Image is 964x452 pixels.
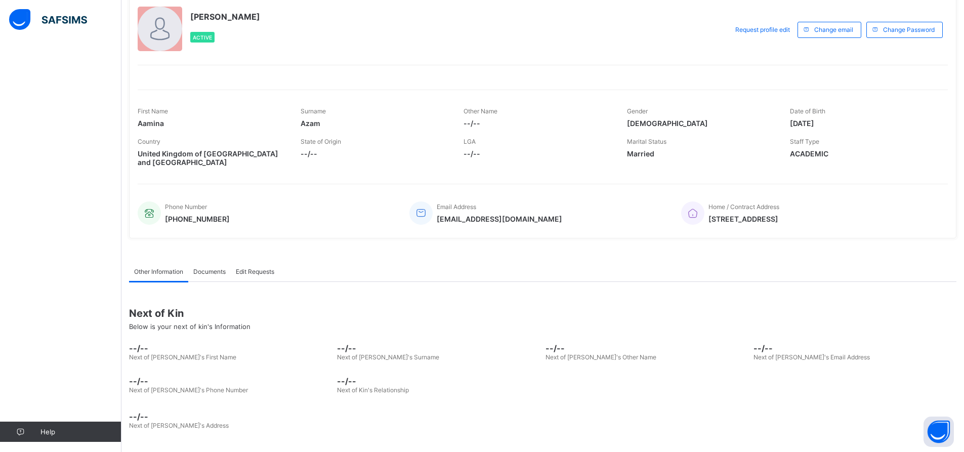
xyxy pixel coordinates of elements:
[138,107,168,115] span: First Name
[129,376,332,386] span: --/--
[735,26,790,33] span: Request profile edit
[129,343,332,353] span: --/--
[138,149,285,167] span: United Kingdom of [GEOGRAPHIC_DATA] and [GEOGRAPHIC_DATA]
[337,386,409,394] span: Next of Kin's Relationship
[190,12,260,22] span: [PERSON_NAME]
[627,119,775,128] span: [DEMOGRAPHIC_DATA]
[138,138,160,145] span: Country
[708,215,779,223] span: [STREET_ADDRESS]
[40,428,121,436] span: Help
[753,353,870,361] span: Next of [PERSON_NAME]'s Email Address
[627,138,666,145] span: Marital Status
[883,26,935,33] span: Change Password
[301,107,326,115] span: Surname
[301,138,341,145] span: State of Origin
[464,149,611,158] span: --/--
[138,119,285,128] span: Aamina
[546,353,656,361] span: Next of [PERSON_NAME]'s Other Name
[193,34,212,40] span: Active
[337,343,540,353] span: --/--
[129,322,250,331] span: Below is your next of kin's Information
[437,203,476,211] span: Email Address
[236,268,274,275] span: Edit Requests
[165,215,230,223] span: [PHONE_NUMBER]
[437,215,562,223] span: [EMAIL_ADDRESS][DOMAIN_NAME]
[464,107,497,115] span: Other Name
[464,119,611,128] span: --/--
[708,203,779,211] span: Home / Contract Address
[814,26,853,33] span: Change email
[924,417,954,447] button: Open asap
[753,343,956,353] span: --/--
[193,268,226,275] span: Documents
[546,343,748,353] span: --/--
[129,353,236,361] span: Next of [PERSON_NAME]'s First Name
[129,412,956,422] span: --/--
[301,119,448,128] span: Azam
[337,353,439,361] span: Next of [PERSON_NAME]'s Surname
[790,107,825,115] span: Date of Birth
[134,268,183,275] span: Other Information
[9,9,87,30] img: safsims
[129,422,229,429] span: Next of [PERSON_NAME]'s Address
[165,203,207,211] span: Phone Number
[790,138,819,145] span: Staff Type
[129,386,248,394] span: Next of [PERSON_NAME]'s Phone Number
[790,119,938,128] span: [DATE]
[464,138,476,145] span: LGA
[301,149,448,158] span: --/--
[337,376,540,386] span: --/--
[790,149,938,158] span: ACADEMIC
[129,307,956,319] span: Next of Kin
[627,149,775,158] span: Married
[627,107,648,115] span: Gender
